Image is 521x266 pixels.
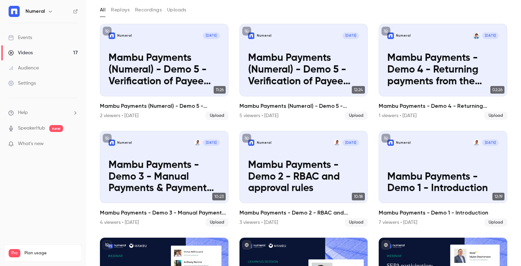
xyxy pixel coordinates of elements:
button: published [242,240,251,249]
span: 12:24 [352,86,365,94]
div: Settings [8,80,36,87]
span: 11:26 [214,86,226,94]
img: Numeral [9,6,20,17]
span: 12:19 [492,193,504,200]
h2: Mambu Payments - Demo 2 - RBAC and approval rules [239,209,368,217]
li: Mambu Payments - Demo 2 - RBAC and approval rules [239,131,368,227]
li: Mambu Payments - Demo 3 - Manual Payments & Payment File Upload [100,131,228,227]
span: Upload [206,112,228,120]
img: Mambu Payments - Demo 1 - Introduction [387,140,394,146]
p: Mambu Payments - Demo 3 - Manual Payments & Payment File Upload [109,160,219,194]
span: Upload [484,218,507,227]
p: Numeral [257,141,272,145]
p: Mambu Payments - Demo 1 - Introduction [387,171,498,195]
img: Brian Overson [194,140,201,146]
span: Upload [345,112,368,120]
div: Audience [8,65,39,72]
li: Mambu Payments - Demo 1 - Introduction [379,131,507,227]
img: Mambu Payments (Numeral) - Demo 5 - Verification of Payee French [248,32,255,39]
img: Mambu Payments (Numeral) - Demo 5 - Verification of Payee English [109,32,115,39]
button: unpublished [103,240,112,249]
img: Mambu Payments - Demo 4 - Returning payments from the dashboard [387,32,394,39]
span: Pro [9,249,20,257]
div: Events [8,34,32,41]
button: unpublished [103,27,112,36]
div: Videos [8,49,33,56]
li: Mambu Payments - Demo 4 - Returning payments from the dashboard [379,24,507,120]
span: Upload [484,112,507,120]
img: Brian Overson [334,140,340,146]
h2: Mambu Payments - Demo 1 - Introduction [379,209,507,217]
a: Mambu Payments - Demo 3 - Manual Payments & Payment File UploadNumeralBrian Overson[DATE]Mambu Pa... [100,131,228,227]
p: Numeral [396,141,411,145]
a: Mambu Payments (Numeral) - Demo 5 - Verification of Payee EnglishNumeral[DATE]Mambu Payments (Num... [100,24,228,120]
span: 10:18 [352,193,365,200]
div: 3 viewers • [DATE] [239,219,278,226]
p: Mambu Payments (Numeral) - Demo 5 - Verification of Payee English [109,53,219,87]
span: [DATE] [343,140,359,146]
span: Help [18,109,28,116]
span: [DATE] [482,140,499,146]
a: Mambu Payments (Numeral) - Demo 5 - Verification of Payee FrenchNumeral[DATE]Mambu Payments (Nume... [239,24,368,120]
button: Replays [111,4,130,16]
button: unpublished [381,134,390,143]
li: Mambu Payments (Numeral) - Demo 5 - Verification of Payee French [239,24,368,120]
li: help-dropdown-opener [8,109,78,116]
button: All [100,4,105,16]
button: unpublished [381,27,390,36]
h2: Mambu Payments - Demo 4 - Returning payments from the dashboard [379,102,507,110]
img: Mambu Payments - Demo 3 - Manual Payments & Payment File Upload [109,140,115,146]
p: Mambu Payments - Demo 4 - Returning payments from the dashboard [387,53,498,87]
h6: Numeral [25,8,45,15]
span: Plan usage [24,250,78,256]
div: 1 viewers • [DATE] [379,112,417,119]
button: unpublished [103,134,112,143]
button: Uploads [167,4,186,16]
button: published [381,240,390,249]
div: 7 viewers • [DATE] [379,219,417,226]
p: Numeral [117,141,132,145]
span: Upload [206,218,228,227]
span: 02:26 [490,86,504,94]
p: Mambu Payments - Demo 2 - RBAC and approval rules [248,160,359,194]
p: Numeral [117,34,132,38]
span: new [49,125,63,132]
span: 10:23 [212,193,226,200]
h2: Mambu Payments - Demo 3 - Manual Payments & Payment File Upload [100,209,228,217]
p: Numeral [396,34,411,38]
div: 2 viewers • [DATE] [100,112,139,119]
span: What's new [18,140,44,148]
a: SpeakerHub [18,125,45,132]
button: Recordings [135,4,162,16]
a: Mambu Payments - Demo 4 - Returning payments from the dashboardNumeralAugustin Sonnet[DATE]Mambu ... [379,24,507,120]
iframe: Noticeable Trigger [70,141,78,147]
span: [DATE] [203,140,219,146]
h2: Mambu Payments (Numeral) - Demo 5 - Verification of Payee English [100,102,228,110]
img: Brian Overson [473,140,480,146]
span: [DATE] [343,32,359,39]
span: [DATE] [482,32,499,39]
div: 5 viewers • [DATE] [239,112,278,119]
span: Upload [345,218,368,227]
div: 4 viewers • [DATE] [100,219,139,226]
h2: Mambu Payments (Numeral) - Demo 5 - Verification of Payee French [239,102,368,110]
p: Mambu Payments (Numeral) - Demo 5 - Verification of Payee French [248,53,359,87]
button: unpublished [242,27,251,36]
span: [DATE] [203,32,219,39]
button: unpublished [242,134,251,143]
img: Mambu Payments - Demo 2 - RBAC and approval rules [248,140,255,146]
a: Mambu Payments - Demo 1 - IntroductionNumeralBrian Overson[DATE]Mambu Payments - Demo 1 - Introdu... [379,131,507,227]
a: Mambu Payments - Demo 2 - RBAC and approval rulesNumeralBrian Overson[DATE]Mambu Payments - Demo ... [239,131,368,227]
img: Augustin Sonnet [473,32,480,39]
li: Mambu Payments (Numeral) - Demo 5 - Verification of Payee English [100,24,228,120]
p: Numeral [257,34,272,38]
